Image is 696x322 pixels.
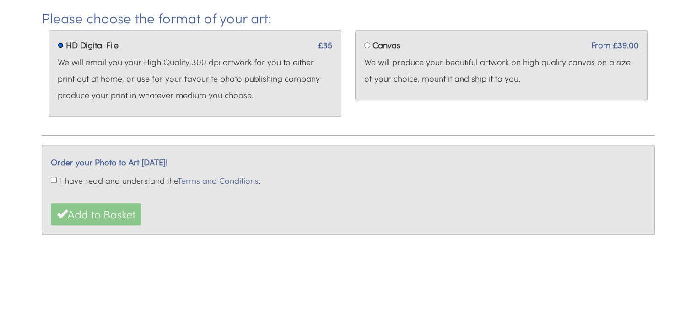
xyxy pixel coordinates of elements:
[51,175,260,187] label: I have read and understand the .
[51,203,141,225] button: Add to Basket
[58,54,332,103] p: We will email you your High Quality 300 dpi artwork for you to either print out at home, or use f...
[42,11,655,26] h2: Please choose the format of your art:
[66,39,119,51] label: HD Digital File
[51,177,57,183] input: I have read and understand theTerms and Conditions.
[372,39,400,51] label: Canvas
[51,157,168,168] em: Order your Photo to Art [DATE]!
[364,54,639,87] p: We will produce your beautiful artwork on high quality canvas on a size of your choice, mount it ...
[591,39,639,51] span: From £39.00
[178,175,259,186] a: Terms and Conditions
[318,39,332,51] span: £35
